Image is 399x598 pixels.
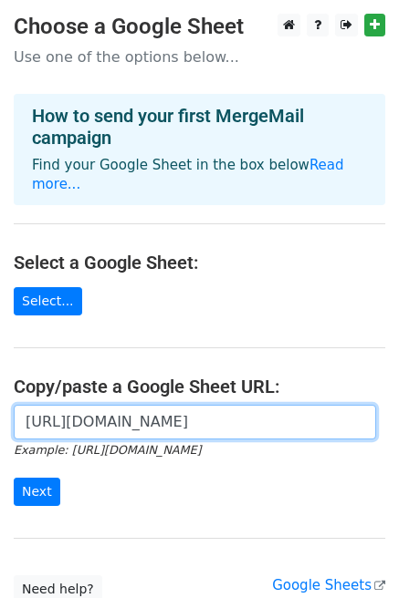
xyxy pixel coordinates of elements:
[14,252,385,273] h4: Select a Google Sheet:
[14,443,201,457] small: Example: [URL][DOMAIN_NAME]
[14,376,385,397] h4: Copy/paste a Google Sheet URL:
[32,157,344,192] a: Read more...
[14,405,376,439] input: Paste your Google Sheet URL here
[14,47,385,67] p: Use one of the options below...
[14,287,82,315] a: Select...
[14,478,60,506] input: Next
[14,14,385,40] h3: Choose a Google Sheet
[272,577,385,593] a: Google Sheets
[308,510,399,598] iframe: Chat Widget
[32,156,367,194] p: Find your Google Sheet in the box below
[32,105,367,149] h4: How to send your first MergeMail campaign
